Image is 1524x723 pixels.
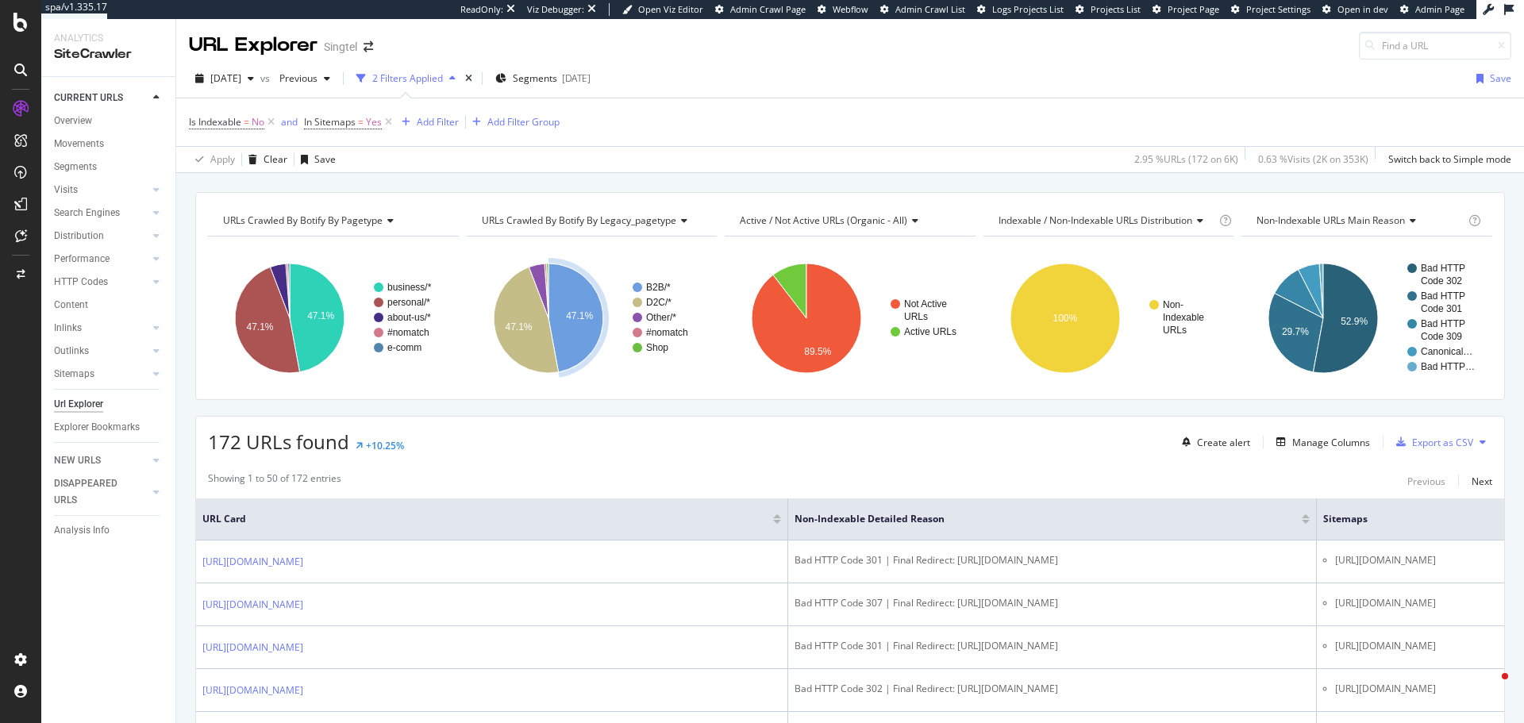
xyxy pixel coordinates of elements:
text: Indexable [1163,312,1204,323]
a: Admin Page [1400,3,1464,16]
div: Save [314,152,336,166]
span: No [252,111,264,133]
h4: URLs Crawled By Botify By legacy_pagetype [479,208,703,233]
span: URLs Crawled By Botify By pagetype [223,213,383,227]
div: Url Explorer [54,396,103,413]
button: Next [1472,471,1492,490]
text: URLs [1163,325,1187,336]
text: #nomatch [387,327,429,338]
div: Viz Debugger: [527,3,584,16]
span: Non-Indexable Detailed Reason [795,512,1278,526]
span: URL Card [202,512,769,526]
span: Logs Projects List [992,3,1064,15]
span: Active / Not Active URLs (organic - all) [740,213,907,227]
div: A chart. [983,249,1232,387]
button: Apply [189,147,235,172]
a: Admin Crawl Page [715,3,806,16]
h4: Active / Not Active URLs [737,208,961,233]
div: HTTP Codes [54,274,108,290]
text: D2C/* [646,297,672,308]
div: Bad HTTP Code 302 | Final Redirect: [URL][DOMAIN_NAME] [795,682,1310,696]
span: Admin Crawl Page [730,3,806,15]
div: 0.63 % Visits ( 2K on 353K ) [1258,152,1368,166]
div: NEW URLS [54,452,101,469]
a: Distribution [54,228,148,244]
div: URL Explorer [189,32,317,59]
button: Save [294,147,336,172]
a: Sitemaps [54,366,148,383]
span: Is Indexable [189,115,241,129]
a: Inlinks [54,320,148,337]
svg: A chart. [725,249,973,387]
button: Manage Columns [1270,433,1370,452]
div: Sitemaps [54,366,94,383]
a: HTTP Codes [54,274,148,290]
div: arrow-right-arrow-left [364,41,373,52]
h4: Non-Indexable URLs Main Reason [1253,208,1465,233]
button: [DATE] [189,66,260,91]
svg: A chart. [208,249,456,387]
a: Url Explorer [54,396,164,413]
span: URLs Crawled By Botify By legacy_pagetype [482,213,676,227]
h4: URLs Crawled By Botify By pagetype [220,208,444,233]
button: Create alert [1176,429,1250,455]
button: Previous [273,66,337,91]
text: #nomatch [646,327,688,338]
div: Overview [54,113,92,129]
svg: A chart. [1241,249,1490,387]
div: CURRENT URLS [54,90,123,106]
a: Open in dev [1322,3,1388,16]
button: Add Filter Group [466,113,560,132]
div: Analytics [54,32,163,45]
text: Active URLs [904,326,956,337]
button: and [281,114,298,129]
a: NEW URLS [54,452,148,469]
div: Export as CSV [1412,436,1473,449]
div: Switch back to Simple mode [1388,152,1511,166]
div: Bad HTTP Code 301 | Final Redirect: [URL][DOMAIN_NAME] [795,639,1310,653]
span: Webflow [833,3,868,15]
span: Projects List [1091,3,1141,15]
div: SiteCrawler [54,45,163,63]
a: Open Viz Editor [622,3,703,16]
div: Bad HTTP Code 307 | Final Redirect: [URL][DOMAIN_NAME] [795,596,1310,610]
li: [URL][DOMAIN_NAME] [1335,682,1498,696]
input: Find a URL [1359,32,1511,60]
div: Visits [54,182,78,198]
text: about-us/* [387,312,431,323]
div: Next [1472,475,1492,488]
span: Admin Page [1415,3,1464,15]
div: 2 Filters Applied [372,71,443,85]
button: 2 Filters Applied [350,66,462,91]
li: [URL][DOMAIN_NAME] [1335,639,1498,653]
li: [URL][DOMAIN_NAME] [1335,553,1498,567]
div: A chart. [467,249,715,387]
button: Export as CSV [1390,429,1473,455]
div: DISAPPEARED URLS [54,475,134,509]
text: 47.1% [566,310,593,321]
div: Previous [1407,475,1445,488]
text: Not Active [904,298,947,310]
li: [URL][DOMAIN_NAME] [1335,596,1498,610]
a: Projects List [1076,3,1141,16]
a: Admin Crawl List [880,3,965,16]
a: CURRENT URLS [54,90,148,106]
span: Non-Indexable URLs Main Reason [1257,213,1405,227]
span: In Sitemaps [304,115,356,129]
text: Other/* [646,312,676,323]
text: 47.1% [246,321,273,333]
text: 52.9% [1341,316,1368,327]
a: Analysis Info [54,522,164,539]
div: Explorer Bookmarks [54,419,140,436]
text: 100% [1053,313,1077,324]
text: business/* [387,282,432,293]
a: Project Page [1153,3,1219,16]
div: Clear [264,152,287,166]
text: Code 302 [1421,275,1462,287]
text: Canonical… [1421,346,1472,357]
button: Add Filter [395,113,459,132]
div: Movements [54,136,104,152]
text: Shop [646,342,668,353]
